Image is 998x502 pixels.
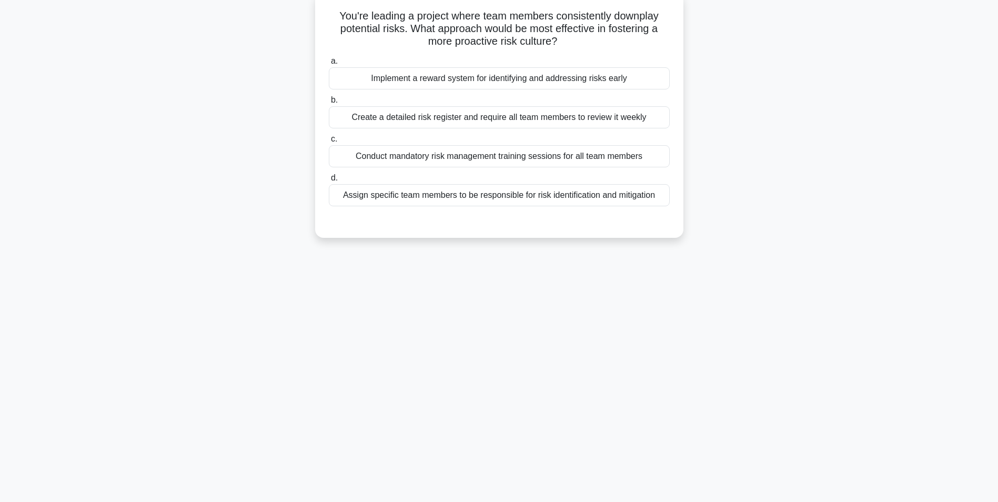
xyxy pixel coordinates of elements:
[329,67,670,89] div: Implement a reward system for identifying and addressing risks early
[331,173,338,182] span: d.
[329,184,670,206] div: Assign specific team members to be responsible for risk identification and mitigation
[331,134,337,143] span: c.
[329,106,670,128] div: Create a detailed risk register and require all team members to review it weekly
[329,145,670,167] div: Conduct mandatory risk management training sessions for all team members
[331,95,338,104] span: b.
[328,9,671,48] h5: You're leading a project where team members consistently downplay potential risks. What approach ...
[331,56,338,65] span: a.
